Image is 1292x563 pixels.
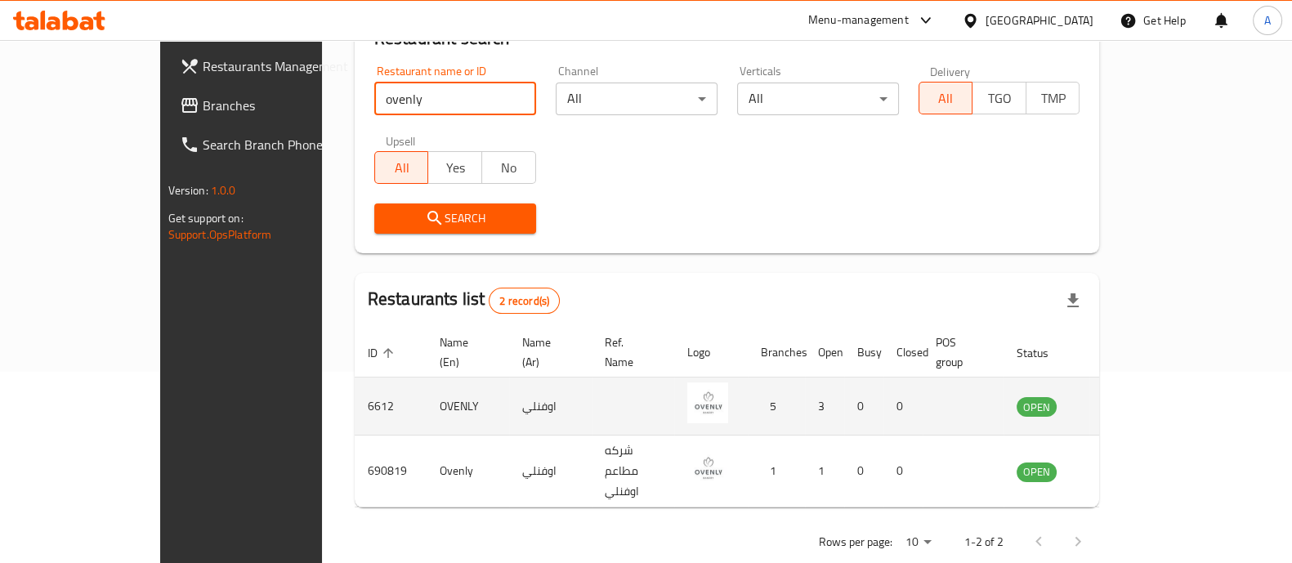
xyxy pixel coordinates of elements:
[203,56,363,76] span: Restaurants Management
[556,83,718,115] div: All
[489,156,530,180] span: No
[427,378,509,436] td: OVENLY
[374,151,429,184] button: All
[374,203,536,234] button: Search
[936,333,984,372] span: POS group
[168,208,244,229] span: Get support on:
[986,11,1093,29] div: [GEOGRAPHIC_DATA]
[926,87,967,110] span: All
[387,208,523,229] span: Search
[490,293,559,309] span: 2 record(s)
[481,151,536,184] button: No
[844,436,883,507] td: 0
[203,135,363,154] span: Search Branch Phone
[489,288,560,314] div: Total records count
[963,532,1003,552] p: 1-2 of 2
[374,83,536,115] input: Search for restaurant name or ID..
[440,333,490,372] span: Name (En)
[368,343,399,363] span: ID
[844,378,883,436] td: 0
[687,448,728,489] img: Ovenly
[883,436,923,507] td: 0
[1017,462,1057,482] div: OPEN
[805,378,844,436] td: 3
[919,82,973,114] button: All
[674,328,748,378] th: Logo
[972,82,1026,114] button: TGO
[1053,281,1093,320] div: Export file
[898,530,937,555] div: Rows per page:
[1089,328,1146,378] th: Action
[167,125,376,164] a: Search Branch Phone
[167,47,376,86] a: Restaurants Management
[805,328,844,378] th: Open
[168,224,272,245] a: Support.OpsPlatform
[355,378,427,436] td: 6612
[605,333,655,372] span: Ref. Name
[427,436,509,507] td: Ovenly
[1017,343,1070,363] span: Status
[368,287,560,314] h2: Restaurants list
[748,378,805,436] td: 5
[435,156,476,180] span: Yes
[167,86,376,125] a: Branches
[382,156,422,180] span: All
[211,180,236,201] span: 1.0.0
[737,83,899,115] div: All
[355,436,427,507] td: 690819
[883,378,923,436] td: 0
[522,333,572,372] span: Name (Ar)
[509,436,592,507] td: اوفنلي
[844,328,883,378] th: Busy
[1017,462,1057,481] span: OPEN
[1026,82,1080,114] button: TMP
[748,328,805,378] th: Branches
[687,382,728,423] img: OVENLY
[427,151,482,184] button: Yes
[818,532,892,552] p: Rows per page:
[386,135,416,146] label: Upsell
[930,65,971,77] label: Delivery
[592,436,674,507] td: شركه مطاعم اوفنلي
[509,378,592,436] td: اوفنلي
[1017,398,1057,417] span: OPEN
[168,180,208,201] span: Version:
[203,96,363,115] span: Branches
[1017,397,1057,417] div: OPEN
[805,436,844,507] td: 1
[355,328,1146,507] table: enhanced table
[1033,87,1074,110] span: TMP
[808,11,909,30] div: Menu-management
[883,328,923,378] th: Closed
[748,436,805,507] td: 1
[979,87,1020,110] span: TGO
[1264,11,1271,29] span: A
